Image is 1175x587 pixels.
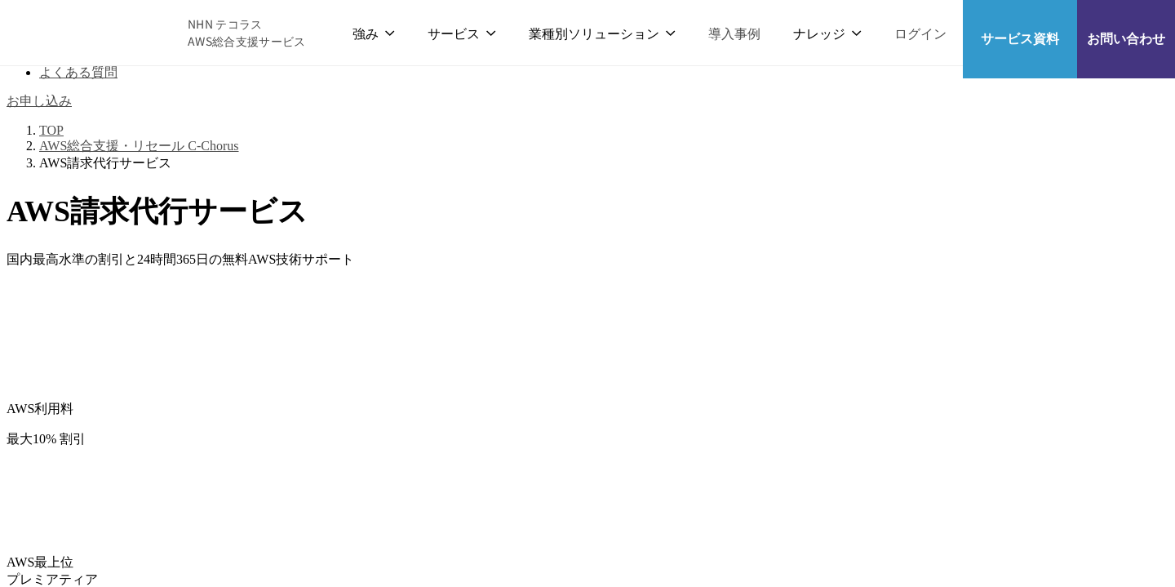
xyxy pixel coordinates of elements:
p: 国内最高水準の割引と 24時間365日の無料AWS技術サポート [7,251,1168,269]
img: 契約件数 [7,277,230,385]
span: AWS請求代行サービス [7,195,308,228]
a: 導入事例 [708,23,760,43]
a: AWS総合支援・リセール C-Chorus [39,139,239,153]
p: サービス [428,23,496,43]
p: % 割引 [7,431,1168,448]
span: NHN テコラス AWS総合支援サービス [188,16,306,50]
a: TOP [39,123,64,137]
a: AWS総合支援サービス C-Chorus NHN テコラスAWS総合支援サービス [24,13,306,52]
span: お問い合わせ [1077,28,1175,48]
p: AWS利用料 [7,401,1168,418]
span: サービス資料 [963,28,1077,48]
a: お申し込み [7,90,72,109]
img: AWS総合支援サービス C-Chorus [24,13,163,52]
span: AWS請求代行サービス [39,156,171,170]
p: 強み [352,23,395,43]
p: 業種別ソリューション [529,23,676,43]
span: 10 [33,432,46,446]
span: 最大 [7,432,33,446]
p: ナレッジ [793,23,862,43]
a: よくある質問 [39,65,117,79]
a: ログイン [894,23,947,43]
img: AWSプレミアティアサービスパートナー [7,456,88,538]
